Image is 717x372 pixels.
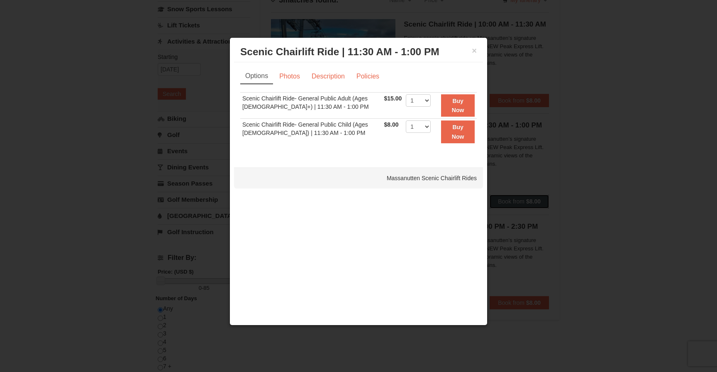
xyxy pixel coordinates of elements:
[240,46,477,58] h3: Scenic Chairlift Ride | 11:30 AM - 1:00 PM
[240,92,382,119] td: Scenic Chairlift Ride- General Public Adult (Ages [DEMOGRAPHIC_DATA]+) | 11:30 AM - 1:00 PM
[441,120,475,143] button: Buy Now
[351,69,385,84] a: Policies
[452,124,464,139] strong: Buy Now
[240,119,382,145] td: Scenic Chairlift Ride- General Public Child (Ages [DEMOGRAPHIC_DATA]) | 11:30 AM - 1:00 PM
[274,69,305,84] a: Photos
[240,69,273,84] a: Options
[306,69,350,84] a: Description
[384,121,398,128] span: $8.00
[441,94,475,117] button: Buy Now
[472,46,477,55] button: ×
[384,95,402,102] span: $15.00
[234,168,483,188] div: Massanutten Scenic Chairlift Rides
[452,98,464,113] strong: Buy Now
